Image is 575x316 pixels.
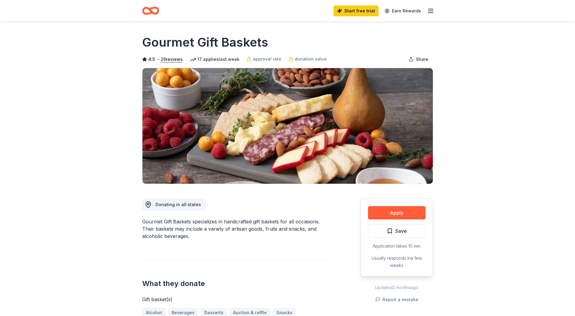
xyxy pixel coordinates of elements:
h1: Gourmet Gift Baskets [142,34,268,51]
span: Save [395,227,407,235]
span: 4.5 [148,56,155,63]
button: 26reviews [161,56,183,63]
a: approval rate [247,55,281,63]
button: Apply [368,206,426,219]
img: Image for Gourmet Gift Baskets [142,68,433,184]
a: donation value [289,55,327,63]
span: donation value [295,55,327,63]
button: Share [404,53,433,65]
span: • [157,57,159,62]
h2: What they donate [142,279,331,288]
span: approval rate [253,55,281,63]
div: Gourmet Gift Baskets specializes in handcrafted gift baskets for all occasions. Their baskets may... [142,218,331,240]
a: Home [142,4,159,18]
a: Start free trial [333,5,379,16]
div: 17 applies last week [190,56,239,63]
div: Gift basket(s) [142,296,331,303]
span: Share [416,56,428,63]
div: Application takes 10 min [368,242,426,250]
a: Earn Rewards [381,5,425,16]
div: Usually responds in a few weeks [368,255,426,269]
button: Save [368,224,426,238]
span: Donating in all states [155,202,201,207]
div: Updated 2 months ago [360,284,433,291]
button: Report a mistake [375,296,418,303]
